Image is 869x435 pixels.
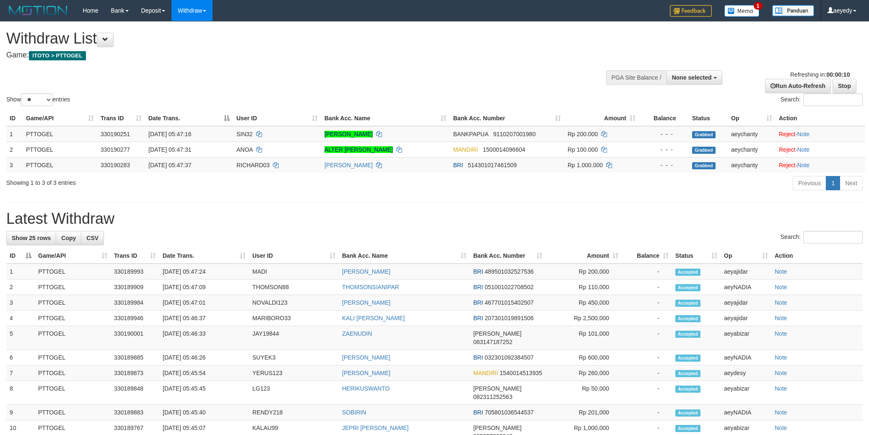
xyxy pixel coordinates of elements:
span: Accepted [675,269,700,276]
a: Note [797,162,810,168]
span: BRI [473,268,483,275]
td: Rp 101,000 [546,326,622,350]
a: JEPRI [PERSON_NAME] [342,425,409,431]
th: Bank Acc. Number: activate to sort column ascending [450,111,564,126]
td: PTTOGEL [23,126,97,142]
a: Note [797,131,810,137]
span: Copy 032301092384507 to clipboard [485,354,534,361]
input: Search: [803,93,863,106]
h1: Latest Withdraw [6,210,863,227]
td: RENDY218 [249,405,339,420]
a: Note [775,354,787,361]
td: aeyNADIA [721,405,771,420]
a: Note [797,146,810,153]
td: aeyNADIA [721,280,771,295]
span: Accepted [675,425,700,432]
td: Rp 600,000 [546,350,622,365]
th: Balance [639,111,689,126]
th: User ID: activate to sort column ascending [249,248,339,264]
span: Refreshing in: [790,71,850,78]
span: Accepted [675,370,700,377]
a: HERIKUSWANTO [342,385,390,392]
td: 330189883 [111,405,159,420]
th: Op: activate to sort column ascending [721,248,771,264]
span: 330190251 [101,131,130,137]
span: BRI [473,284,483,290]
th: Status [689,111,728,126]
span: BRI [473,354,483,361]
a: ZAENUDIN [342,330,372,337]
td: - [622,311,672,326]
td: 8 [6,381,35,405]
td: 330190001 [111,326,159,350]
th: Bank Acc. Number: activate to sort column ascending [470,248,546,264]
td: 7 [6,365,35,381]
span: Rp 1.000.000 [568,162,603,168]
span: Rp 100.000 [568,146,598,153]
td: [DATE] 05:46:33 [159,326,249,350]
td: PTTOGEL [35,280,111,295]
td: [DATE] 05:45:45 [159,381,249,405]
a: [PERSON_NAME] [342,268,390,275]
a: KALI [PERSON_NAME] [342,315,405,321]
img: Feedback.jpg [670,5,712,17]
span: MANDIRI [453,146,478,153]
span: BRI [473,299,483,306]
a: Reject [779,162,796,168]
span: Copy 083147187252 to clipboard [473,339,512,345]
span: ITOTO > PTTOGEL [29,51,86,60]
td: YERUS123 [249,365,339,381]
td: Rp 201,000 [546,405,622,420]
span: Grabbed [692,131,716,138]
td: 9 [6,405,35,420]
th: Action [771,248,863,264]
span: Copy [61,235,76,241]
img: MOTION_logo.png [6,4,70,17]
span: 330190277 [101,146,130,153]
td: 330189946 [111,311,159,326]
span: None selected [672,74,712,81]
span: Copy 082311252563 to clipboard [473,394,512,400]
td: · [776,157,865,173]
td: - [622,350,672,365]
th: Trans ID: activate to sort column ascending [111,248,159,264]
td: 2 [6,142,23,157]
td: Rp 450,000 [546,295,622,311]
td: 330189909 [111,280,159,295]
span: Accepted [675,331,700,338]
td: Rp 110,000 [546,280,622,295]
td: - [622,365,672,381]
td: MADI [249,264,339,280]
td: Rp 2,500,000 [546,311,622,326]
span: Accepted [675,284,700,291]
td: PTTOGEL [23,157,97,173]
span: Copy 514301017461509 to clipboard [468,162,517,168]
span: [PERSON_NAME] [473,425,521,431]
td: PTTOGEL [35,264,111,280]
td: [DATE] 05:46:37 [159,311,249,326]
th: Action [776,111,865,126]
span: 1 [754,2,763,10]
td: THOMSON88 [249,280,339,295]
th: ID: activate to sort column descending [6,248,35,264]
div: - - - [642,130,685,138]
div: PGA Site Balance / [606,70,667,85]
span: Copy 1540014513935 to clipboard [500,370,542,376]
a: [PERSON_NAME] [324,131,373,137]
td: - [622,381,672,405]
span: Accepted [675,355,700,362]
a: Note [775,330,787,337]
td: [DATE] 05:45:54 [159,365,249,381]
div: - - - [642,161,685,169]
a: SOBIRIN [342,409,366,416]
a: [PERSON_NAME] [342,299,390,306]
span: Copy 9110207001980 to clipboard [493,131,535,137]
span: RICHARD03 [236,162,270,168]
span: Accepted [675,409,700,417]
span: [DATE] 05:47:31 [148,146,191,153]
span: Show 25 rows [12,235,51,241]
a: Note [775,409,787,416]
td: aeyajidar [721,295,771,311]
span: Copy 207301019891506 to clipboard [485,315,534,321]
span: [DATE] 05:47:37 [148,162,191,168]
